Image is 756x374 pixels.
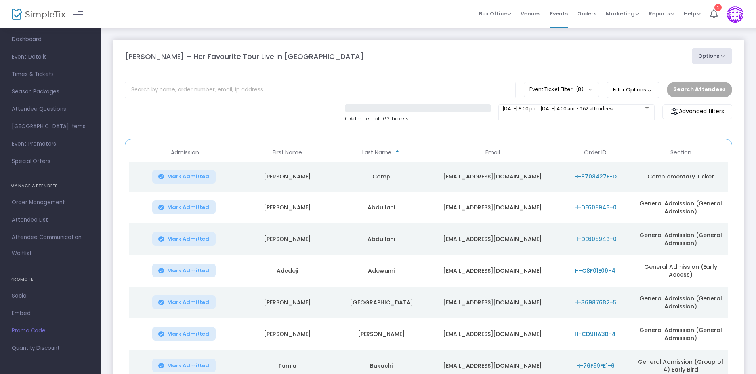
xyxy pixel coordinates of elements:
button: Filter Options [607,82,659,98]
td: [EMAIL_ADDRESS][DOMAIN_NAME] [428,223,557,255]
td: General Admission (General Admission) [634,223,727,255]
td: [PERSON_NAME] [241,287,334,318]
td: Comp [334,162,428,192]
span: Events [550,4,568,24]
span: Dashboard [12,34,89,45]
span: Last Name [362,149,391,156]
span: H-CD911A3B-4 [575,330,616,338]
span: Mark Admitted [167,236,209,242]
span: Social [12,291,89,301]
button: Mark Admitted [152,170,216,184]
span: Order Management [12,197,89,208]
span: Event Details [12,52,89,62]
span: Event Promoters [12,139,89,149]
td: Abdullahi [334,223,428,255]
span: (8) [576,86,584,93]
div: 1 [714,4,722,11]
span: Section [670,149,691,156]
td: General Admission (Early Access) [634,255,727,287]
span: Reports [649,10,674,17]
button: Event Ticket Filter(8) [524,82,599,97]
button: Mark Admitted [152,327,216,341]
td: Complementary Ticket [634,162,727,192]
m-button: Advanced filters [662,104,732,119]
span: Mark Admitted [167,204,209,211]
td: [EMAIL_ADDRESS][DOMAIN_NAME] [428,192,557,223]
span: Help [684,10,701,17]
span: Order ID [584,149,607,156]
span: [DATE] 8:00 pm - [DATE] 4:00 am • 162 attendees [503,106,613,112]
span: Box Office [479,10,511,17]
span: H-76F59FE1-6 [576,362,615,370]
h4: PROMOTE [11,271,90,287]
td: [EMAIL_ADDRESS][DOMAIN_NAME] [428,318,557,350]
span: H-C8F01E09-4 [575,267,615,275]
span: Season Packages [12,87,89,97]
td: [PERSON_NAME] [241,162,334,192]
td: [GEOGRAPHIC_DATA] [334,287,428,318]
span: Embed [12,308,89,319]
td: [PERSON_NAME] [241,192,334,223]
span: Sortable [394,149,401,156]
span: Email [485,149,500,156]
span: Attendee Questions [12,104,89,114]
span: Quantity Discount [12,343,89,353]
button: Options [692,48,732,64]
span: H-369876B2-5 [574,298,617,306]
m-panel-title: [PERSON_NAME] – Her Favourite Tour Live in [GEOGRAPHIC_DATA] [125,51,364,62]
span: Admission [171,149,199,156]
button: Mark Admitted [152,200,216,214]
button: Mark Admitted [152,264,216,277]
button: Mark Admitted [152,232,216,246]
h4: MANAGE ATTENDEES [11,178,90,194]
span: Venues [521,4,540,24]
td: General Admission (General Admission) [634,192,727,223]
span: Mark Admitted [167,268,209,274]
td: [EMAIL_ADDRESS][DOMAIN_NAME] [428,162,557,192]
input: Search by name, order number, email, ip address [125,82,516,98]
span: Mark Admitted [167,173,209,180]
td: [PERSON_NAME] [241,223,334,255]
td: Adewumi [334,255,428,287]
span: H-DE60894B-0 [574,235,617,243]
span: H-DE60894B-0 [574,203,617,211]
td: General Admission (General Admission) [634,287,727,318]
td: [PERSON_NAME] [241,318,334,350]
span: Orders [577,4,596,24]
td: [EMAIL_ADDRESS][DOMAIN_NAME] [428,255,557,287]
td: [EMAIL_ADDRESS][DOMAIN_NAME] [428,287,557,318]
span: Times & Tickets [12,69,89,80]
span: H-8708427E-D [574,173,617,180]
td: General Admission (General Admission) [634,318,727,350]
span: [GEOGRAPHIC_DATA] Items [12,122,89,132]
span: Waitlist [12,250,32,258]
p: 0 Admitted of 162 Tickets [345,115,491,123]
span: Attendee Communication [12,232,89,243]
span: First Name [273,149,302,156]
span: Mark Admitted [167,363,209,369]
button: Mark Admitted [152,295,216,309]
span: Attendee List [12,215,89,225]
span: Special Offers [12,156,89,167]
span: Marketing [606,10,639,17]
span: Mark Admitted [167,331,209,337]
span: Mark Admitted [167,299,209,306]
button: Mark Admitted [152,359,216,372]
img: filter [671,108,679,116]
span: Promo Code [12,326,89,336]
td: Adedeji [241,255,334,287]
td: Abdullahi [334,192,428,223]
td: [PERSON_NAME] [334,318,428,350]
